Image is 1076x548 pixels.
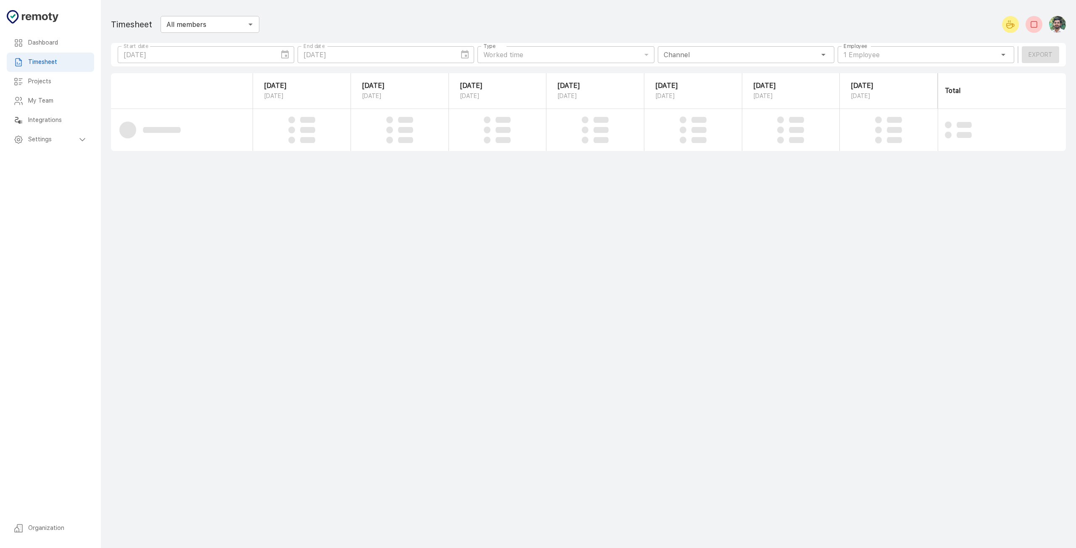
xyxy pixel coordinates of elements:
[1002,16,1019,33] button: Start your break
[303,42,324,50] label: End date
[111,73,1066,151] table: sticky table
[362,81,438,91] p: [DATE]
[118,46,273,63] input: mm/dd/yyyy
[28,135,77,144] h6: Settings
[28,524,87,533] h6: Organization
[753,91,829,101] p: [DATE]
[655,91,731,101] p: [DATE]
[111,18,152,31] h1: Timesheet
[245,19,256,30] button: Open
[7,130,94,149] div: Settings
[28,116,87,125] h6: Integrations
[1049,16,1066,33] img: Muhammed Afsal Villan
[298,46,453,63] input: mm/dd/yyyy
[7,53,94,72] div: Timesheet
[557,91,633,101] p: [DATE]
[7,72,94,91] div: Projects
[753,81,829,91] p: [DATE]
[477,46,654,63] div: Worked time
[362,91,438,101] p: [DATE]
[7,111,94,130] div: Integrations
[460,81,535,91] p: [DATE]
[28,96,87,106] h6: My Team
[1026,16,1042,33] button: Check-out
[844,42,867,50] label: Employee
[460,91,535,101] p: [DATE]
[851,91,926,101] p: [DATE]
[264,91,340,101] p: [DATE]
[7,91,94,111] div: My Team
[264,81,340,91] p: [DATE]
[851,81,926,91] p: [DATE]
[28,58,87,67] h6: Timesheet
[28,38,87,48] h6: Dashboard
[28,77,87,86] h6: Projects
[945,86,1059,96] p: Total
[483,42,496,50] label: Type
[7,519,94,538] div: Organization
[124,42,148,50] label: Start date
[557,81,633,91] p: [DATE]
[655,81,731,91] p: [DATE]
[7,33,94,53] div: Dashboard
[1046,13,1066,36] button: Muhammed Afsal Villan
